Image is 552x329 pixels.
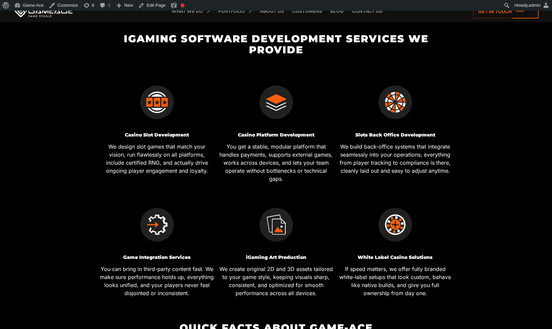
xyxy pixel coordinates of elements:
[338,255,452,260] h3: White Label Casino Solutions
[97,33,455,55] h2: iGaming Software Development Services We Provide
[100,143,214,175] p: We design slot games that match your vision, run flawlessly on all platforms, include certified R...
[219,265,333,297] p: We create original 2D and 3D assets tailored to your game style, keeping visuals sharp, consisten...
[100,132,214,138] h3: Casino Slot Development
[140,86,174,119] img: Slot machine icon
[140,208,174,241] img: Console game integration icon
[473,4,539,18] a: Get in touch
[338,265,452,297] p: If speed matters, we offer fully branded white-label setups that look custom, behave like native ...
[219,132,333,138] h3: Casino Platform Development
[259,208,293,241] img: Game art icon
[379,208,412,241] img: Roulette game dev icon
[100,255,214,260] h3: Game Integration Services
[529,3,541,8] span: admin
[100,265,214,297] p: You can bring in third-party content fast. We make sure performance holds up, everything looks un...
[219,143,333,183] p: You get a stable, modular platform that handles payments, supports external games, works across d...
[338,143,452,175] p: We build back-office systems that integrate seamlessly into your operations; everything from play...
[379,86,412,119] img: Lottery games icon
[219,255,333,260] h3: iGaming Art Production
[259,86,293,119] img: Game platform development icon
[181,3,185,7] div: Focus keyphrase not set
[338,132,452,138] h3: Slots Back Office Development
